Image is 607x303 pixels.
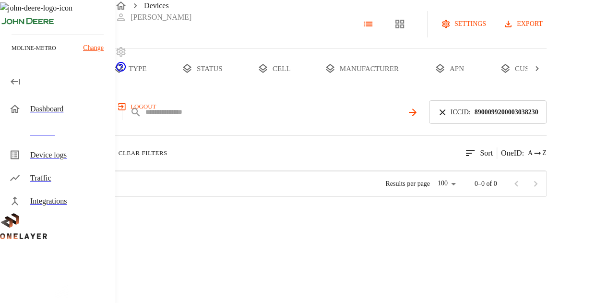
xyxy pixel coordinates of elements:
p: OneID : [501,147,524,159]
a: onelayer-support [115,66,127,74]
span: Support Portal [115,66,127,74]
p: Sort [480,147,493,159]
span: A [528,148,533,158]
a: logout [115,99,607,114]
p: Results per page [385,179,430,189]
span: Z [542,148,547,158]
p: 0–0 of 0 [475,179,497,189]
button: logout [115,99,160,114]
div: 100 [434,177,459,191]
button: Clear Filters [104,147,171,159]
p: [PERSON_NAME] [131,12,191,23]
